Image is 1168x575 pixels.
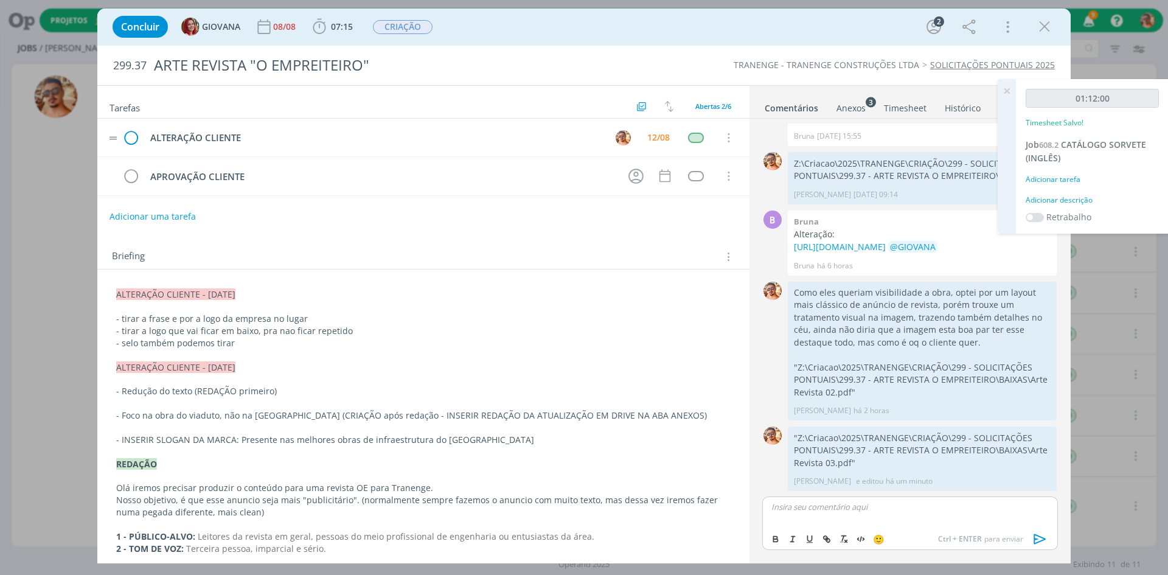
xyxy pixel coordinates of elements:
button: 07:15 [310,17,356,37]
div: APROVAÇÃO CLIENTE [145,169,617,184]
a: Timesheet [883,97,927,114]
img: V [763,427,782,445]
a: Comentários [764,97,819,114]
b: Bruna [794,216,819,227]
span: [DATE] 09:14 [853,189,898,200]
button: Adicionar uma tarefa [109,206,196,228]
div: 2 [934,16,944,27]
span: 299.37 [113,59,147,72]
a: [URL][DOMAIN_NAME] [794,241,886,253]
span: CATÁLOGO SORVETE (INGLÊS) [1026,139,1146,164]
img: V [763,282,782,300]
p: - Foco na obra do viaduto, não na [GEOGRAPHIC_DATA] (CRIAÇÃO após redação - INSERIR REDAÇÃO DA AT... [116,409,731,422]
span: 🙂 [873,533,885,545]
p: Bruna [794,131,815,142]
button: 2 [924,17,944,37]
button: 🙂 [870,532,887,546]
span: ALTERAÇÃO CLIENTE - [DATE] [116,361,235,373]
span: Tarefas [109,99,140,114]
div: dialog [97,9,1071,563]
sup: 3 [866,97,876,107]
span: há 6 horas [817,260,853,271]
button: GGIOVANA [181,18,240,36]
p: - selo também podemos tirar [116,337,731,349]
div: Adicionar descrição [1026,195,1159,206]
p: - tirar a logo que vai ficar em baixo, pra nao ficar repetido [116,325,731,337]
p: Nosso objetivo, é que esse anuncio seja mais "publicitário". (normalmente sempre fazemos o anunci... [116,494,731,518]
a: SOLICITAÇÕES PONTUAIS 2025 [930,59,1055,71]
span: Terceira pessoa, imparcial e sério. [186,543,326,554]
span: Concluir [121,22,159,32]
img: arrow-down-up.svg [665,101,673,112]
strong: REDAÇÃO [116,458,157,470]
span: CRIAÇÃO [373,20,433,34]
p: Alteração: [794,228,1051,240]
strong: 1 - PÚBLICO-ALVO: [116,531,195,542]
p: "Z:\Criacao\2025\TRANENGE\CRIAÇÃO\299 - SOLICITAÇÕES PONTUAIS\299.37 - ARTE REVISTA O EMPREITEIRO... [794,361,1051,399]
img: V [763,152,782,170]
button: Concluir [113,16,168,38]
div: B [763,211,782,229]
span: há um minuto [886,476,933,487]
span: ALTERAÇÃO CLIENTE - [DATE] [116,288,235,300]
span: Leitores da revista em geral, pessoas do meio profissional de engenharia ou entusiastas da área. [198,531,594,542]
p: [PERSON_NAME] [794,476,851,487]
p: - INSERIR SLOGAN DA MARCA: Presente nas melhores obras de infraestrutura do [GEOGRAPHIC_DATA] [116,434,731,446]
span: @GIOVANA [890,241,936,253]
span: [DATE] 15:55 [817,131,861,142]
div: Anexos [836,102,866,114]
div: 08/08 [273,23,298,31]
div: Adicionar tarefa [1026,174,1159,185]
a: Histórico [944,97,981,114]
span: Ctrl + ENTER [938,534,984,545]
label: Retrabalho [1046,211,1091,223]
span: para enviar [938,534,1023,545]
span: 07:15 [331,21,353,32]
p: [PERSON_NAME] [794,405,851,416]
span: Abertas 2/6 [695,102,731,111]
p: - tirar a frase e por a logo da empresa no lugar [116,313,731,325]
p: Timesheet Salvo! [1026,117,1083,128]
p: Olá iremos precisar produzir o conteúdo para uma revista OE para Tranenge. [116,482,731,494]
button: V [614,128,632,147]
img: V [616,130,631,145]
div: ARTE REVISTA "O EMPREITEIRO" [149,51,658,80]
span: há 2 horas [853,405,889,416]
a: TRANENGE - TRANENGE CONSTRUÇÕES LTDA [734,59,919,71]
p: [PERSON_NAME] [794,189,851,200]
p: "Z:\Criacao\2025\TRANENGE\CRIAÇÃO\299 - SOLICITAÇÕES PONTUAIS\299.37 - ARTE REVISTA O EMPREITEIRO... [794,432,1051,469]
span: GIOVANA [202,23,240,31]
div: ALTERAÇÃO CLIENTE [145,130,604,145]
span: e editou [856,476,883,487]
img: drag-icon.svg [109,136,117,140]
span: Briefing [112,249,145,265]
button: CRIAÇÃO [372,19,433,35]
a: Job608.2CATÁLOGO SORVETE (INGLÊS) [1026,139,1146,164]
div: 12/08 [647,133,670,142]
p: Z:\Criacao\2025\TRANENGE\CRIAÇÃO\299 - SOLICITAÇÕES PONTUAIS\299.37 - ARTE REVISTA O EMPREITEIRO\... [794,158,1051,183]
p: Como eles queriam visibilidade a obra, optei por um layout mais clássico de anúncio de revista, p... [794,287,1051,349]
p: - Redução do texto (REDAÇÃO primeiro) [116,385,731,397]
strong: 2 - TOM DE VOZ: [116,543,184,554]
span: 608.2 [1039,139,1058,150]
p: Bruna [794,260,815,271]
img: G [181,18,200,36]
